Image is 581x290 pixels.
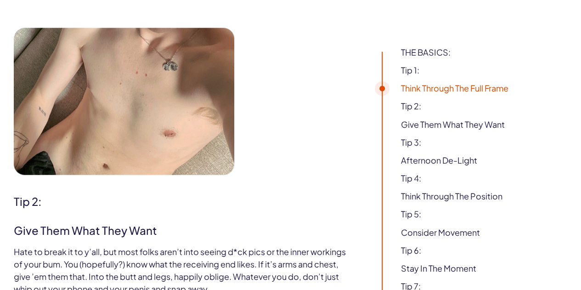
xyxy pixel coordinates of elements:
a: tip 2: [401,101,421,111]
h2: give them what they want [14,216,347,239]
a: consider movement [401,227,480,237]
h2: tip 2: [14,188,347,210]
a: tip 3: [401,136,421,147]
img: nude pic of man [14,28,234,175]
a: tip 4: [401,172,421,183]
a: think through the position [401,191,502,201]
a: afternoon de-light [401,154,477,165]
a: tip 5: [401,209,421,219]
a: stay in the moment [401,262,476,273]
a: tip 6: [401,245,421,255]
a: give them what they want [401,119,505,129]
a: tip 1: [401,64,419,75]
a: THE BASICS: [401,46,451,57]
a: think through the full frame [401,82,508,93]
